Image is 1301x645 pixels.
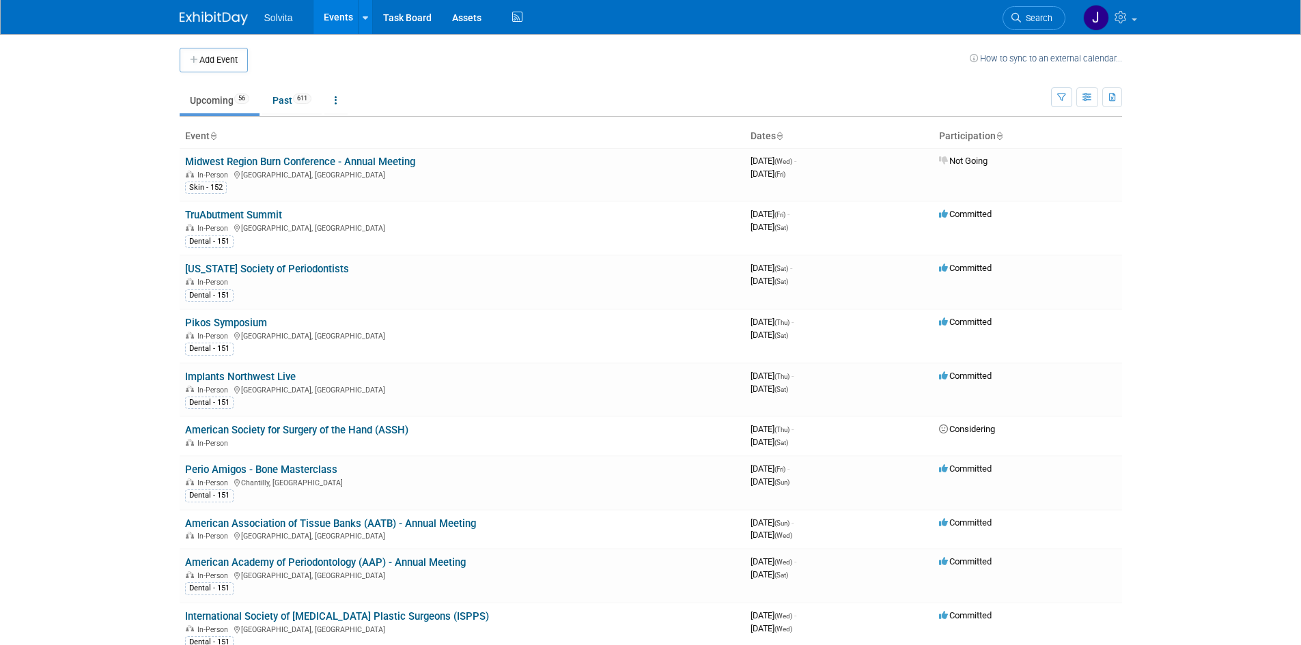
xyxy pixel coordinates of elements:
span: - [792,317,794,327]
span: In-Person [197,625,232,634]
span: (Thu) [774,319,789,326]
span: Committed [939,317,992,327]
a: Sort by Start Date [776,130,783,141]
div: Dental - 151 [185,397,234,409]
a: Sort by Participation Type [996,130,1003,141]
a: How to sync to an external calendar... [970,53,1122,63]
span: [DATE] [751,276,788,286]
span: - [787,463,789,474]
span: In-Person [197,224,232,233]
a: International Society of [MEDICAL_DATA] Plastic Surgeons (ISPPS) [185,610,489,622]
span: (Wed) [774,532,792,539]
a: American Society for Surgery of the Hand (ASSH) [185,424,408,436]
span: In-Person [197,478,232,487]
img: Josh Richardson [1083,5,1109,31]
span: [DATE] [751,263,792,273]
span: (Fri) [774,211,785,218]
span: (Sun) [774,519,789,527]
span: (Wed) [774,612,792,620]
a: TruAbutment Summit [185,209,282,221]
button: Add Event [180,48,248,72]
span: (Sat) [774,386,788,393]
span: In-Person [197,439,232,448]
span: (Sat) [774,332,788,339]
span: (Thu) [774,373,789,380]
span: (Sat) [774,265,788,272]
div: [GEOGRAPHIC_DATA], [GEOGRAPHIC_DATA] [185,330,740,341]
div: [GEOGRAPHIC_DATA], [GEOGRAPHIC_DATA] [185,384,740,395]
img: In-Person Event [186,625,194,632]
a: Sort by Event Name [210,130,216,141]
a: Midwest Region Burn Conference - Annual Meeting [185,156,415,168]
a: [US_STATE] Society of Periodontists [185,263,349,275]
span: In-Person [197,278,232,287]
span: Committed [939,463,992,474]
span: - [790,263,792,273]
span: (Sat) [774,224,788,231]
img: In-Person Event [186,332,194,339]
span: 611 [293,94,311,104]
span: (Sat) [774,571,788,579]
span: (Sat) [774,439,788,446]
span: In-Person [197,171,232,180]
span: [DATE] [751,209,789,219]
img: In-Person Event [186,171,194,177]
span: (Fri) [774,171,785,178]
span: [DATE] [751,556,796,567]
div: [GEOGRAPHIC_DATA], [GEOGRAPHIC_DATA] [185,530,740,541]
span: - [792,424,794,434]
span: Committed [939,517,992,528]
a: Perio Amigos - Bone Masterclass [185,463,337,476]
a: Upcoming56 [180,87,260,113]
span: [DATE] [751,530,792,540]
span: [DATE] [751,371,794,381]
span: - [792,517,794,528]
span: - [794,610,796,620]
span: 56 [234,94,249,104]
span: [DATE] [751,610,796,620]
span: [DATE] [751,623,792,633]
th: Event [180,125,745,148]
span: (Thu) [774,426,789,433]
img: In-Person Event [186,386,194,392]
span: Committed [939,556,992,567]
div: Dental - 151 [185,582,234,594]
span: [DATE] [751,222,788,232]
span: In-Person [197,386,232,395]
img: In-Person Event [186,278,194,285]
img: ExhibitDay [180,12,248,25]
span: - [794,156,796,166]
span: [DATE] [751,169,785,179]
span: (Wed) [774,158,792,165]
span: [DATE] [751,463,789,474]
span: [DATE] [751,517,794,528]
th: Participation [934,125,1122,148]
div: [GEOGRAPHIC_DATA], [GEOGRAPHIC_DATA] [185,169,740,180]
img: In-Person Event [186,224,194,231]
div: Dental - 151 [185,235,234,248]
span: (Fri) [774,465,785,473]
img: In-Person Event [186,571,194,578]
div: [GEOGRAPHIC_DATA], [GEOGRAPHIC_DATA] [185,222,740,233]
span: [DATE] [751,424,794,434]
span: (Wed) [774,558,792,566]
div: [GEOGRAPHIC_DATA], [GEOGRAPHIC_DATA] [185,569,740,580]
a: American Academy of Periodontology (AAP) - Annual Meeting [185,556,466,569]
span: (Sun) [774,478,789,486]
a: Past611 [262,87,322,113]
div: Dental - 151 [185,489,234,502]
span: [DATE] [751,317,794,327]
span: Considering [939,424,995,434]
span: [DATE] [751,437,788,447]
div: Dental - 151 [185,343,234,355]
div: [GEOGRAPHIC_DATA], [GEOGRAPHIC_DATA] [185,623,740,634]
div: Chantilly, [GEOGRAPHIC_DATA] [185,476,740,487]
img: In-Person Event [186,478,194,485]
span: - [792,371,794,381]
a: Implants Northwest Live [185,371,296,383]
span: Committed [939,610,992,620]
div: Dental - 151 [185,289,234,302]
span: (Wed) [774,625,792,633]
span: Not Going [939,156,988,166]
th: Dates [745,125,934,148]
